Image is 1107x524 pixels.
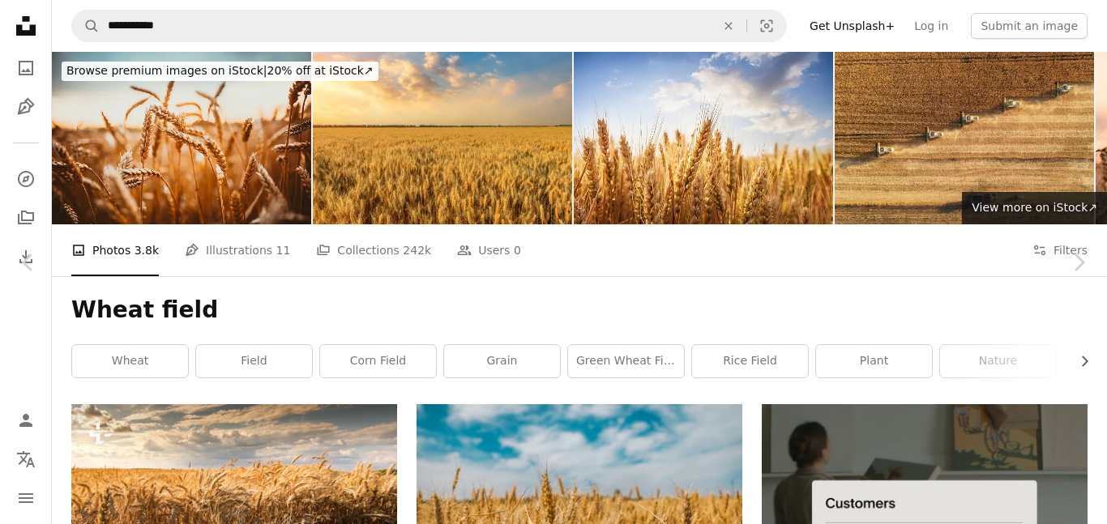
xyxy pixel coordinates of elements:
[816,345,932,377] a: plant
[711,11,746,41] button: Clear
[574,52,833,224] img: Wheat field
[10,404,42,437] a: Log in / Sign up
[1050,185,1107,340] a: Next
[457,224,521,276] a: Users 0
[71,505,397,520] a: Beautiful nature background with close up of Ears of ripe wheat on Cereal field
[71,10,787,42] form: Find visuals sitewide
[52,52,311,224] img: Wheat
[835,52,1094,224] img: Harvesting In Agriculture Crop Field.
[10,163,42,195] a: Explore
[320,345,436,377] a: corn field
[313,52,572,224] img: Ripe wheat fields natural landscape at sunset
[276,241,291,259] span: 11
[10,52,42,84] a: Photos
[196,345,312,377] a: field
[72,345,188,377] a: wheat
[747,11,786,41] button: Visual search
[972,201,1097,214] span: View more on iStock ↗
[10,482,42,514] button: Menu
[71,296,1088,325] h1: Wheat field
[1070,345,1088,377] button: scroll list to the right
[72,11,100,41] button: Search Unsplash
[66,64,374,77] span: 20% off at iStock ↗
[568,345,684,377] a: green wheat field
[417,488,742,503] a: wheat field
[971,13,1088,39] button: Submit an image
[692,345,808,377] a: rice field
[10,443,42,475] button: Language
[444,345,560,377] a: grain
[904,13,958,39] a: Log in
[185,224,290,276] a: Illustrations 11
[1032,224,1088,276] button: Filters
[800,13,904,39] a: Get Unsplash+
[403,241,431,259] span: 242k
[66,64,267,77] span: Browse premium images on iStock |
[10,91,42,123] a: Illustrations
[514,241,521,259] span: 0
[940,345,1056,377] a: nature
[316,224,431,276] a: Collections 242k
[52,52,388,91] a: Browse premium images on iStock|20% off at iStock↗
[962,192,1107,224] a: View more on iStock↗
